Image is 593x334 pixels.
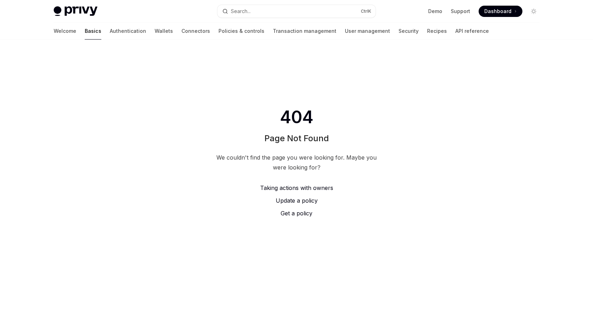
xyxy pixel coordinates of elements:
span: Update a policy [276,197,318,204]
span: 404 [278,107,315,127]
div: Search... [231,7,251,16]
span: Taking actions with owners [260,184,333,191]
a: Connectors [181,23,210,40]
a: Support [451,8,470,15]
a: Get a policy [213,209,380,217]
a: API reference [455,23,489,40]
a: Authentication [110,23,146,40]
h1: Page Not Found [264,133,329,144]
img: light logo [54,6,97,16]
button: Search...CtrlK [217,5,376,18]
a: Basics [85,23,101,40]
a: Security [399,23,419,40]
span: Get a policy [281,210,312,217]
a: Taking actions with owners [213,184,380,192]
button: Toggle dark mode [528,6,539,17]
a: User management [345,23,390,40]
a: Demo [428,8,442,15]
a: Transaction management [273,23,336,40]
a: Dashboard [479,6,522,17]
a: Policies & controls [218,23,264,40]
a: Recipes [427,23,447,40]
a: Wallets [155,23,173,40]
a: Welcome [54,23,76,40]
span: Dashboard [484,8,511,15]
a: Update a policy [213,196,380,205]
span: Ctrl K [361,8,371,14]
div: We couldn't find the page you were looking for. Maybe you were looking for? [213,153,380,172]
